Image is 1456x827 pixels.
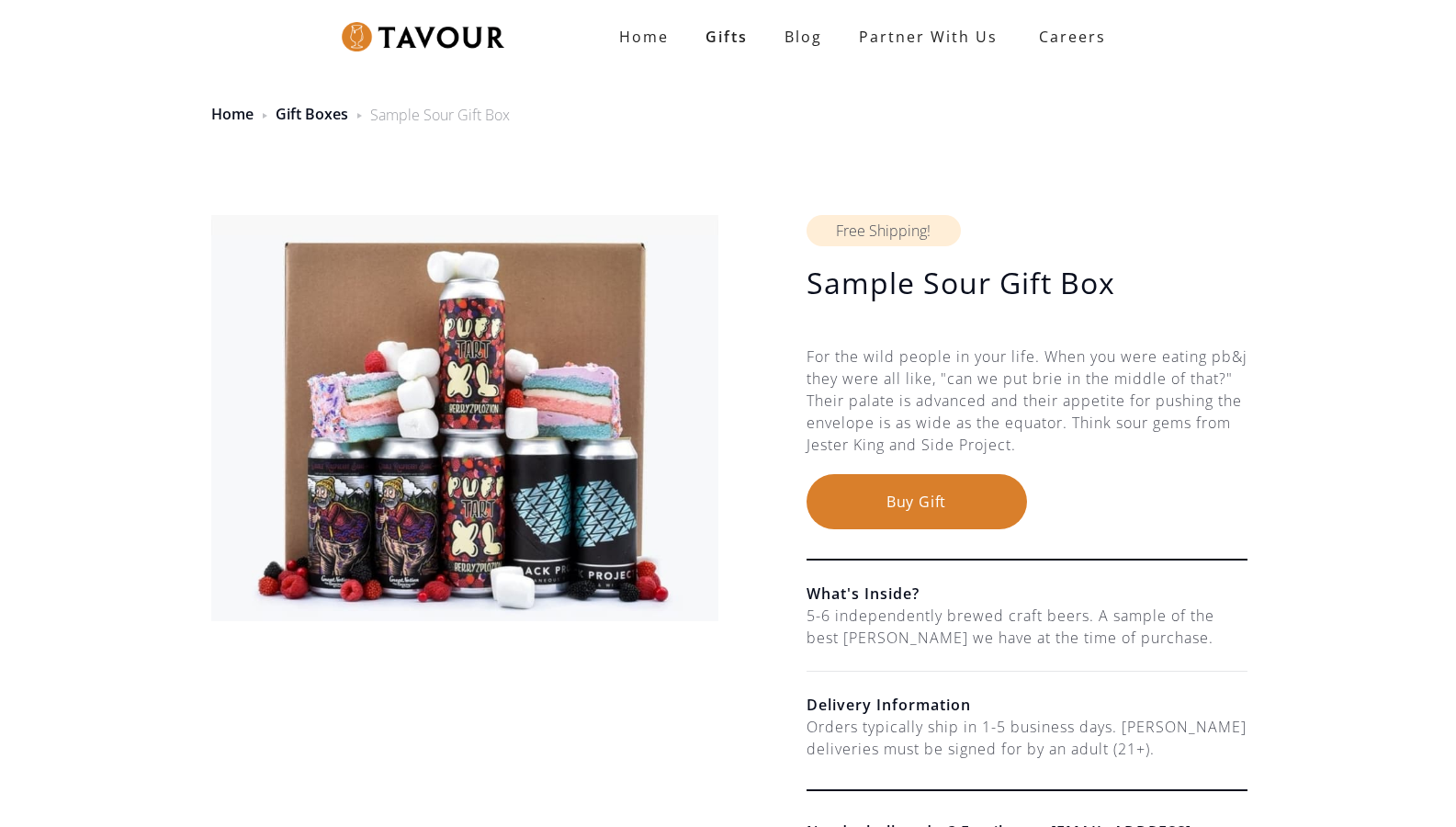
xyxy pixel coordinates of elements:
strong: Careers [1039,18,1106,55]
a: Gift Boxes [276,104,348,124]
strong: Home [619,27,669,47]
div: Sample Sour Gift Box [370,104,510,126]
a: partner with us [841,18,1016,55]
a: Blog [766,18,841,55]
div: Free Shipping! [807,215,961,246]
a: Gifts [687,18,766,55]
a: Careers [1016,11,1120,62]
a: Home [211,104,254,124]
div: 5-6 independently brewed craft beers. A sample of the best [PERSON_NAME] we have at the time of p... [807,605,1247,649]
button: Buy Gift [807,474,1027,529]
a: Home [601,18,687,55]
h6: Delivery Information [807,694,1247,716]
h6: What's Inside? [807,583,1247,605]
div: Orders typically ship in 1-5 business days. [PERSON_NAME] deliveries must be signed for by an adu... [807,716,1247,760]
h1: Sample Sour Gift Box [807,265,1247,301]
div: For the wild people in your life. When you were eating pb&j they were all like, "can we put brie ... [807,346,1247,474]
